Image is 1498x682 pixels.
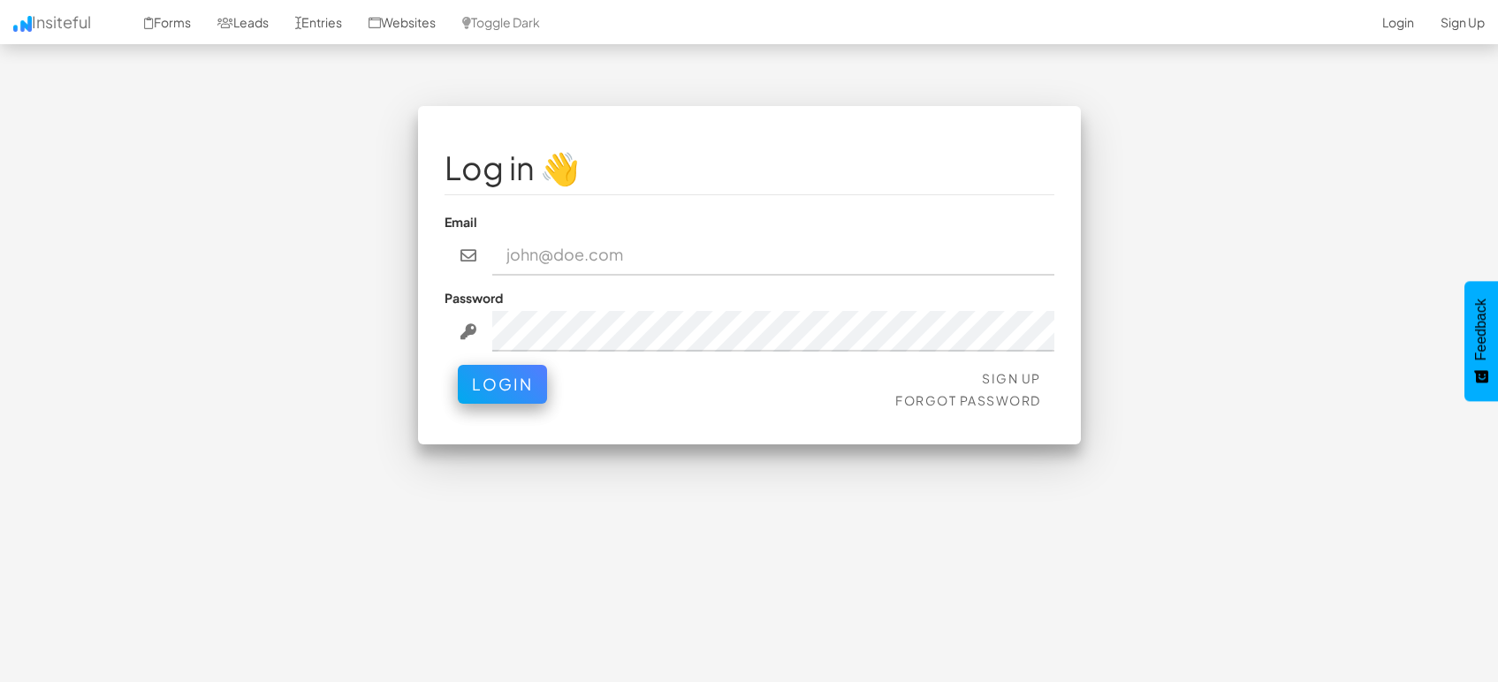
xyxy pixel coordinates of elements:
label: Password [445,289,503,307]
img: icon.png [13,16,32,32]
button: Feedback - Show survey [1464,281,1498,401]
input: john@doe.com [492,235,1054,276]
span: Feedback [1473,299,1489,360]
h1: Log in 👋 [445,150,1054,186]
a: Forgot Password [895,392,1041,408]
a: Sign Up [982,370,1041,386]
button: Login [458,365,547,404]
label: Email [445,213,477,231]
